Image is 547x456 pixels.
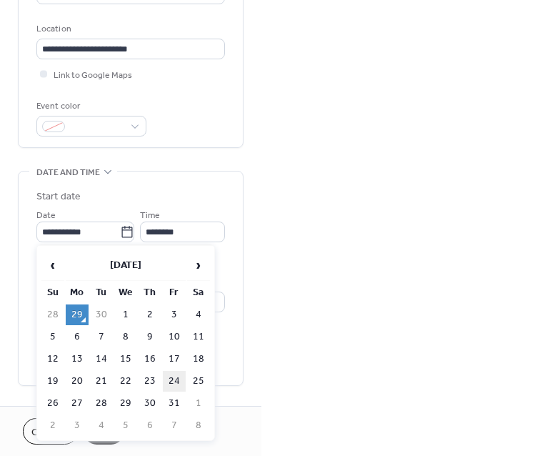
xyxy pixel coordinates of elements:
td: 8 [114,327,137,347]
td: 14 [90,349,113,370]
td: 24 [163,371,186,392]
td: 18 [187,349,210,370]
td: 6 [139,415,161,436]
button: Cancel [23,418,78,445]
td: 3 [66,415,89,436]
td: 16 [139,349,161,370]
span: Time [140,208,160,223]
td: 7 [90,327,113,347]
td: 28 [90,393,113,414]
th: [DATE] [66,250,186,281]
td: 17 [163,349,186,370]
td: 7 [163,415,186,436]
th: Mo [66,282,89,303]
td: 22 [114,371,137,392]
div: Start date [36,189,81,204]
td: 11 [187,327,210,347]
td: 4 [90,415,113,436]
td: 10 [163,327,186,347]
span: Cancel [31,425,69,440]
td: 5 [41,327,64,347]
td: 8 [187,415,210,436]
td: 29 [114,393,137,414]
td: 29 [66,304,89,325]
td: 23 [139,371,161,392]
td: 5 [114,415,137,436]
td: 12 [41,349,64,370]
td: 30 [139,393,161,414]
div: Location [36,21,222,36]
div: Event color [36,99,144,114]
td: 1 [187,393,210,414]
td: 26 [41,393,64,414]
td: 13 [66,349,89,370]
td: 30 [90,304,113,325]
th: We [114,282,137,303]
td: 20 [66,371,89,392]
th: Sa [187,282,210,303]
td: 2 [139,304,161,325]
td: 9 [139,327,161,347]
span: Date [36,208,56,223]
td: 4 [187,304,210,325]
td: 2 [41,415,64,436]
span: › [188,251,209,279]
td: 21 [90,371,113,392]
td: 31 [163,393,186,414]
th: Fr [163,282,186,303]
td: 25 [187,371,210,392]
th: Th [139,282,161,303]
td: 6 [66,327,89,347]
td: 28 [41,304,64,325]
span: Link to Google Maps [54,68,132,83]
td: 19 [41,371,64,392]
span: Date and time [36,165,100,180]
td: 1 [114,304,137,325]
td: 27 [66,393,89,414]
th: Su [41,282,64,303]
td: 3 [163,304,186,325]
td: 15 [114,349,137,370]
span: ‹ [42,251,64,279]
th: Tu [90,282,113,303]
